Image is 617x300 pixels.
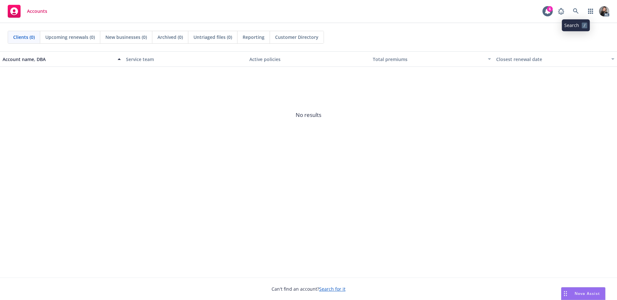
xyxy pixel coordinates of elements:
[599,6,609,16] img: photo
[243,34,264,40] span: Reporting
[5,2,50,20] a: Accounts
[249,56,368,63] div: Active policies
[496,56,607,63] div: Closest renewal date
[373,56,484,63] div: Total premiums
[45,34,95,40] span: Upcoming renewals (0)
[494,51,617,67] button: Closest renewal date
[584,5,597,18] a: Switch app
[13,34,35,40] span: Clients (0)
[547,6,553,12] div: 6
[575,291,600,296] span: Nova Assist
[319,286,345,292] a: Search for it
[247,51,370,67] button: Active policies
[105,34,147,40] span: New businesses (0)
[126,56,244,63] div: Service team
[370,51,494,67] button: Total premiums
[123,51,247,67] button: Service team
[569,5,582,18] a: Search
[555,5,568,18] a: Report a Bug
[561,287,569,300] div: Drag to move
[272,286,345,292] span: Can't find an account?
[275,34,318,40] span: Customer Directory
[561,287,605,300] button: Nova Assist
[157,34,183,40] span: Archived (0)
[27,9,47,14] span: Accounts
[193,34,232,40] span: Untriaged files (0)
[3,56,114,63] div: Account name, DBA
